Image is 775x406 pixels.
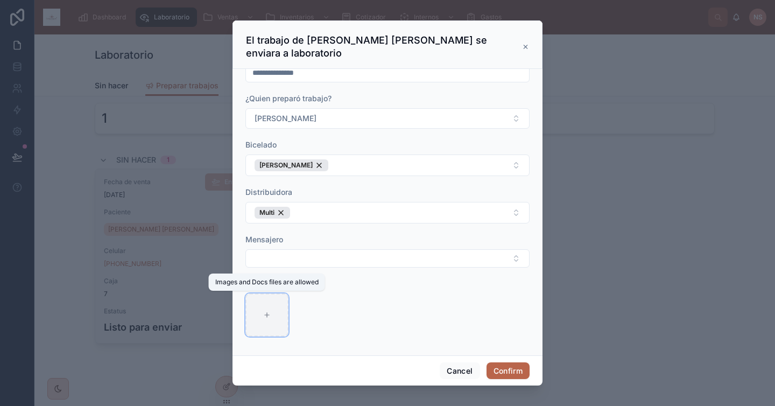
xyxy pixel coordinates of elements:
[245,140,277,149] span: Bicelado
[215,278,319,286] div: Images and Docs files are allowed
[255,207,290,219] button: Unselect 4
[245,108,530,129] button: Select Button
[259,208,274,217] span: Multi
[487,362,530,380] button: Confirm
[440,362,480,380] button: Cancel
[255,159,328,171] button: Unselect 6
[245,235,283,244] span: Mensajero
[255,113,316,124] span: [PERSON_NAME]
[245,155,530,176] button: Select Button
[246,34,522,60] h3: El trabajo de [PERSON_NAME] [PERSON_NAME] se enviara a laboratorio
[259,161,313,170] span: [PERSON_NAME]
[245,187,292,197] span: Distribuidora
[245,249,530,268] button: Select Button
[245,94,332,103] span: ¿Quien preparó trabajo?
[245,202,530,223] button: Select Button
